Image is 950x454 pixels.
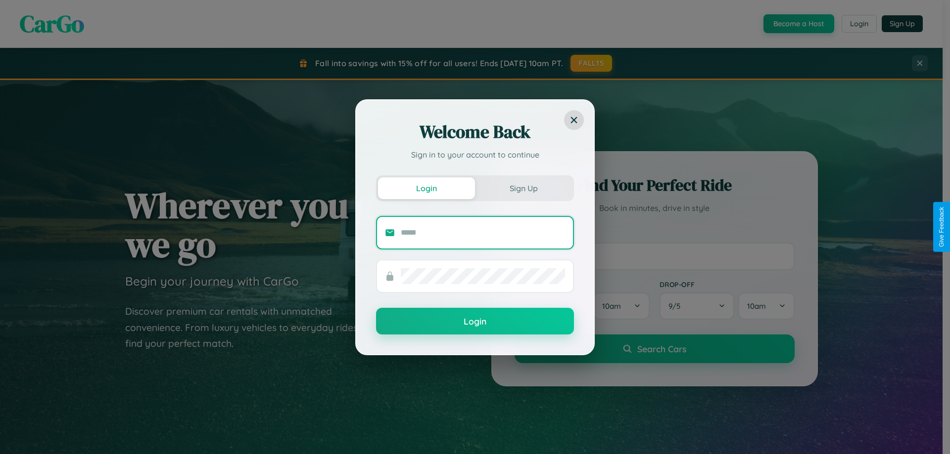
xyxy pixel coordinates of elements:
[376,120,574,144] h2: Welcome Back
[938,207,945,247] div: Give Feedback
[475,177,572,199] button: Sign Up
[376,149,574,161] p: Sign in to your account to continue
[378,177,475,199] button: Login
[376,308,574,334] button: Login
